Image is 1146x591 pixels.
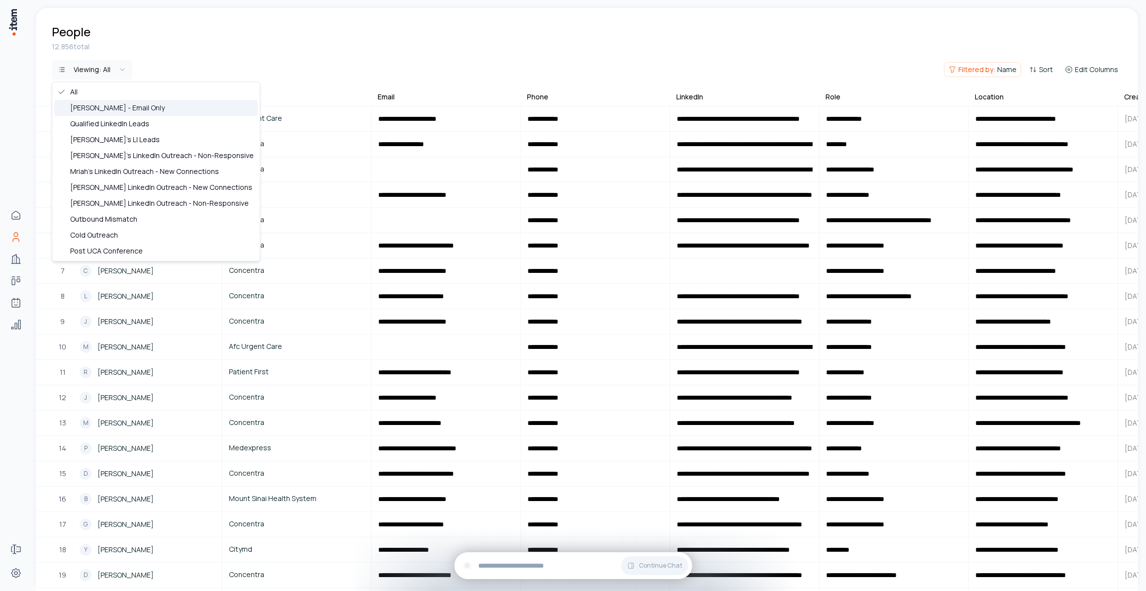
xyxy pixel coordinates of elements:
span: [PERSON_NAME] LinkedIn Outreach - Non-Responsive [70,198,249,208]
span: All [70,87,78,97]
span: [PERSON_NAME] - Email Only [70,103,165,113]
span: Mriah's LinkedIn Outreach - New Connections [70,167,219,176]
span: [PERSON_NAME]'s LinkedIn Outreach - Non-Responsive [70,151,254,161]
span: Cold Outreach [70,230,118,240]
span: Qualified LinkedIn Leads [70,119,149,129]
span: Post UCA Conference [70,246,143,256]
span: Outbound Mismatch [70,214,137,224]
span: [PERSON_NAME]'s LI Leads [70,135,160,145]
span: [PERSON_NAME] LinkedIn Outreach - New Connections [70,182,252,192]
